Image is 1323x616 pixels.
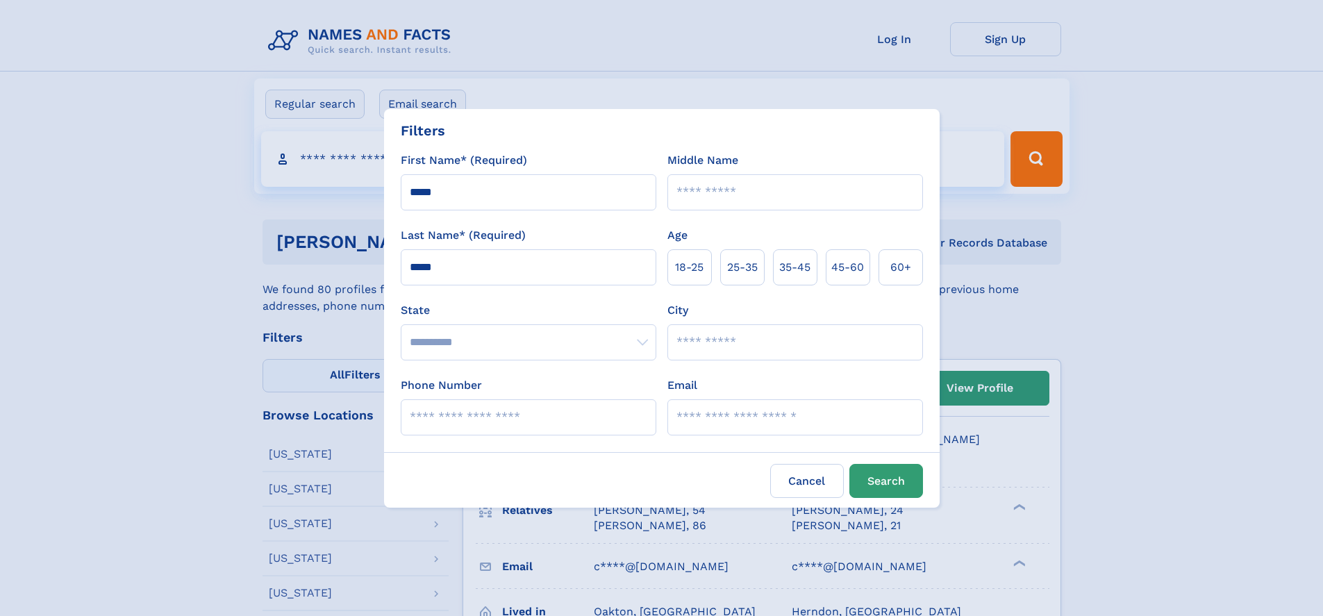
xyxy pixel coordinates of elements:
label: Cancel [770,464,844,498]
label: Middle Name [667,152,738,169]
label: Phone Number [401,377,482,394]
span: 45‑60 [831,259,864,276]
label: Email [667,377,697,394]
label: State [401,302,656,319]
span: 35‑45 [779,259,810,276]
label: Age [667,227,688,244]
label: First Name* (Required) [401,152,527,169]
div: Filters [401,120,445,141]
button: Search [849,464,923,498]
label: City [667,302,688,319]
label: Last Name* (Required) [401,227,526,244]
span: 60+ [890,259,911,276]
span: 18‑25 [675,259,704,276]
span: 25‑35 [727,259,758,276]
